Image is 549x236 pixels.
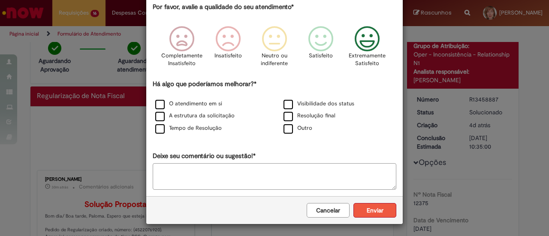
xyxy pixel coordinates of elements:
[309,52,333,60] p: Satisfeito
[299,20,343,78] div: Satisfeito
[160,20,203,78] div: Completamente Insatisfeito
[284,124,312,132] label: Outro
[307,203,350,218] button: Cancelar
[155,124,222,132] label: Tempo de Resolução
[153,152,256,161] label: Deixe seu comentário ou sugestão!*
[153,80,396,135] div: Há algo que poderíamos melhorar?*
[153,3,294,12] label: Por favor, avalie a qualidade do seu atendimento*
[349,52,386,68] p: Extremamente Satisfeito
[253,20,296,78] div: Neutro ou indiferente
[161,52,202,68] p: Completamente Insatisfeito
[155,112,235,120] label: A estrutura da solicitação
[206,20,250,78] div: Insatisfeito
[345,20,389,78] div: Extremamente Satisfeito
[353,203,396,218] button: Enviar
[214,52,242,60] p: Insatisfeito
[259,52,290,68] p: Neutro ou indiferente
[284,100,354,108] label: Visibilidade dos status
[155,100,222,108] label: O atendimento em si
[284,112,335,120] label: Resolução final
